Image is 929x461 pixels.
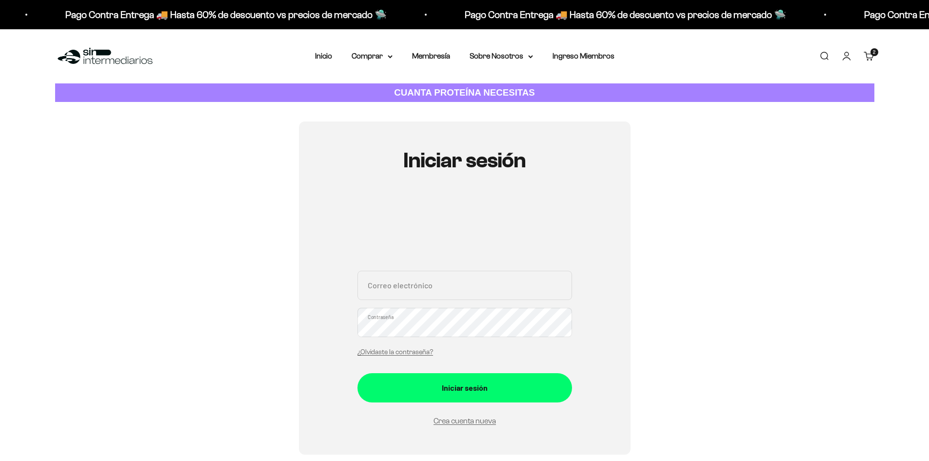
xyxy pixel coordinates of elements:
[357,348,433,356] a: ¿Olvidaste la contraseña?
[17,7,338,22] p: Pago Contra Entrega 🚚 Hasta 60% de descuento vs precios de mercado 🛸
[553,52,614,60] a: Ingreso Miembros
[352,50,393,62] summary: Comprar
[357,373,572,402] button: Iniciar sesión
[377,381,553,394] div: Iniciar sesión
[315,52,332,60] a: Inicio
[470,50,533,62] summary: Sobre Nosotros
[357,201,572,259] iframe: Social Login Buttons
[357,149,572,172] h1: Iniciar sesión
[873,50,875,55] span: 2
[434,417,496,425] a: Crea cuenta nueva
[412,52,450,60] a: Membresía
[416,7,738,22] p: Pago Contra Entrega 🚚 Hasta 60% de descuento vs precios de mercado 🛸
[394,87,535,98] strong: CUANTA PROTEÍNA NECESITAS
[55,83,874,102] a: CUANTA PROTEÍNA NECESITAS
